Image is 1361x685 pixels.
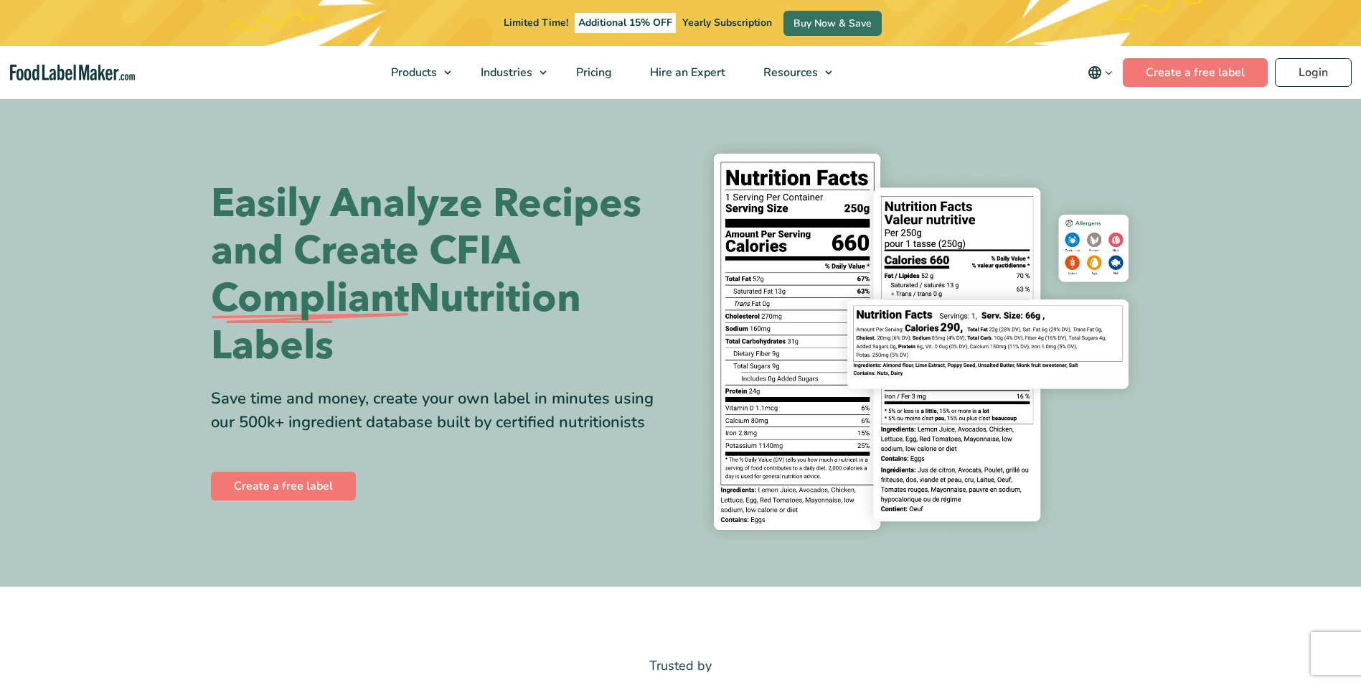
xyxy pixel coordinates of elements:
[572,65,613,80] span: Pricing
[372,46,458,99] a: Products
[211,275,409,322] span: Compliant
[575,13,676,33] span: Additional 15% OFF
[682,16,772,29] span: Yearly Subscription
[1123,58,1268,87] a: Create a free label
[646,65,727,80] span: Hire an Expert
[476,65,534,80] span: Industries
[211,472,356,500] a: Create a free label
[387,65,438,80] span: Products
[631,46,741,99] a: Hire an Expert
[745,46,839,99] a: Resources
[211,180,670,370] h1: Easily Analyze Recipes and Create CFIA Nutrition Labels
[783,11,882,36] a: Buy Now & Save
[211,656,1151,676] p: Trusted by
[759,65,819,80] span: Resources
[211,387,670,434] div: Save time and money, create your own label in minutes using our 500k+ ingredient database built b...
[462,46,554,99] a: Industries
[504,16,568,29] span: Limited Time!
[1275,58,1352,87] a: Login
[557,46,628,99] a: Pricing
